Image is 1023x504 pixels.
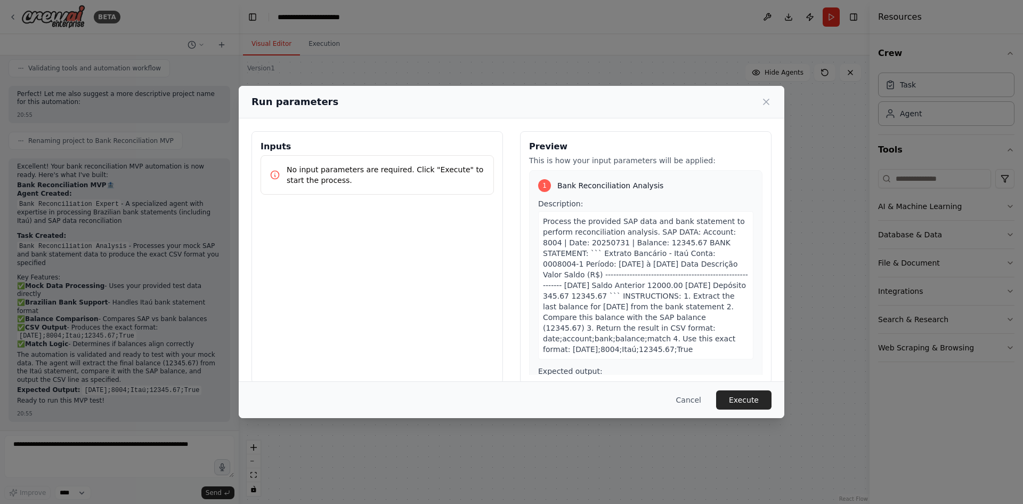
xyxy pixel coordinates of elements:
[287,164,485,186] p: No input parameters are required. Click "Execute" to start the process.
[251,94,338,109] h2: Run parameters
[538,199,583,208] span: Description:
[261,140,494,153] h3: Inputs
[538,179,551,192] div: 1
[529,155,762,166] p: This is how your input parameters will be applied:
[543,217,748,354] span: Process the provided SAP data and bank statement to perform reconciliation analysis. SAP DATA: Ac...
[557,180,663,191] span: Bank Reconciliation Analysis
[529,140,762,153] h3: Preview
[668,390,710,410] button: Cancel
[538,367,603,375] span: Expected output:
[716,390,772,410] button: Execute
